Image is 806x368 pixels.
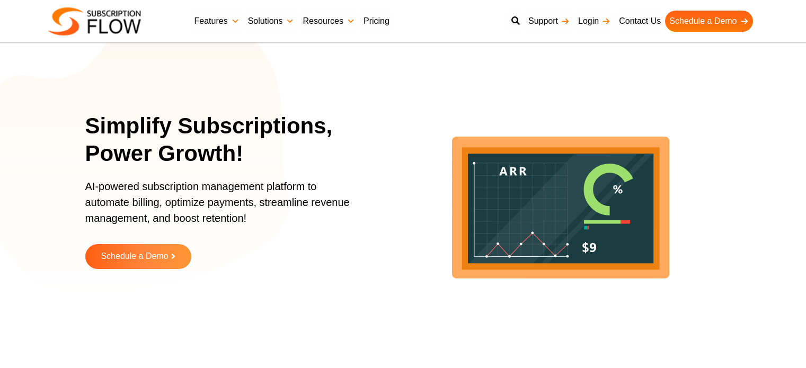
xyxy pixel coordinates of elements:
a: Resources [298,11,359,32]
p: AI-powered subscription management platform to automate billing, optimize payments, streamline re... [85,178,361,237]
a: Support [524,11,574,32]
a: Login [574,11,615,32]
a: Schedule a Demo [665,11,752,32]
a: Contact Us [615,11,665,32]
h1: Simplify Subscriptions, Power Growth! [85,112,374,168]
img: Subscriptionflow [48,7,141,35]
a: Features [190,11,244,32]
a: Schedule a Demo [85,244,191,269]
a: Pricing [359,11,394,32]
span: Schedule a Demo [101,252,168,261]
a: Solutions [244,11,299,32]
